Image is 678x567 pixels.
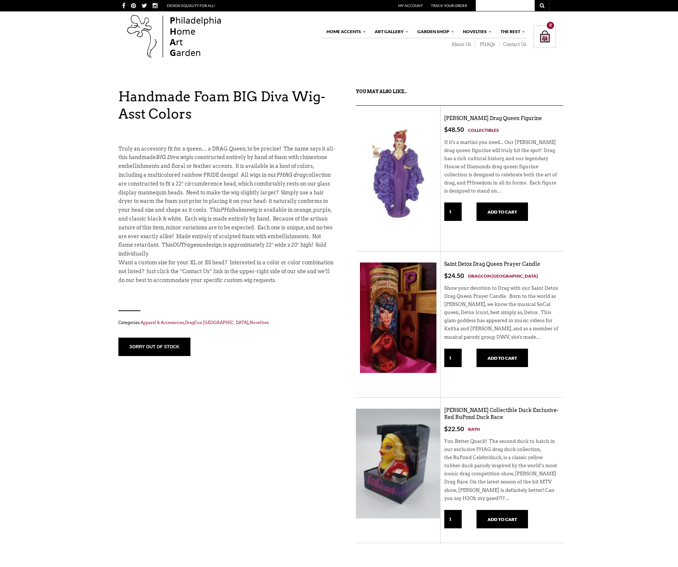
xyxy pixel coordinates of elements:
div: If it's a martini you need... Our [PERSON_NAME] drag queen figurine will truly hit the spot! Drag... [444,134,560,203]
a: DragCon [GEOGRAPHIC_DATA] [468,272,538,280]
em: PHabulous [221,207,249,213]
p: Truly an accessory fit for a queen… a DRAG Queen, to be precise! The name says it all- this handm... [118,145,336,258]
bdi: 48.50 [444,126,464,133]
span: $ [444,272,448,279]
h1: Handmade Foam BIG Diva Wig- Asst Colors [118,88,336,123]
button: Add to cart [477,202,528,221]
a: [PERSON_NAME] Collectible Duck Exclusive- Red RuPond Duck Race [444,407,559,421]
a: Art Gallery [371,25,409,38]
input: Qty [444,349,462,367]
a: Novelties [459,25,492,38]
input: Qty [444,202,462,221]
a: About Us [447,42,475,47]
a: Apparel & Accessories [140,320,184,325]
p: Want a custom size for your XL or XS head? Interested in a color or color combination not listed?... [118,258,336,285]
a: My Account [398,3,423,8]
a: PHAQs [475,42,499,47]
a: [PERSON_NAME] Drag Queen Figurine [444,115,542,121]
input: Qty [444,510,462,528]
a: Garden Shop [414,25,455,38]
a: Saint Detox Drag Queen Prayer Candle [444,261,540,267]
bdi: 22.50 [444,425,464,433]
a: Novelties [250,320,268,325]
a: The Rest [497,25,526,38]
div: You Better Quack! The second duck to hatch in our exclusive PHAG drag duck collection, the RuPond... [444,433,560,510]
em: PHAG drag [276,172,306,178]
button: Add to cart [477,510,528,528]
span: $ [444,126,448,133]
a: Bath [468,425,480,433]
span: Categories: , , . [118,318,336,327]
strong: You may also like… [356,89,407,94]
span: $ [444,425,448,433]
a: DragCon [GEOGRAPHIC_DATA] [185,320,249,325]
em: BIG Diva wig [156,154,189,160]
button: sorry out of stock [118,338,190,356]
bdi: 24.50 [444,272,464,279]
button: Add to cart [477,349,528,367]
em: OUTrageous [173,242,205,248]
a: Track Your Order [431,3,467,8]
a: Collectibles [468,126,499,134]
div: Show your devotion to Drag with our Saint Detox Drag Queen Prayer Candle. Born to the world as [P... [444,280,560,349]
a: Contact Us [499,42,527,47]
div: 0 [547,22,554,29]
a: Home Accents [323,25,367,38]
